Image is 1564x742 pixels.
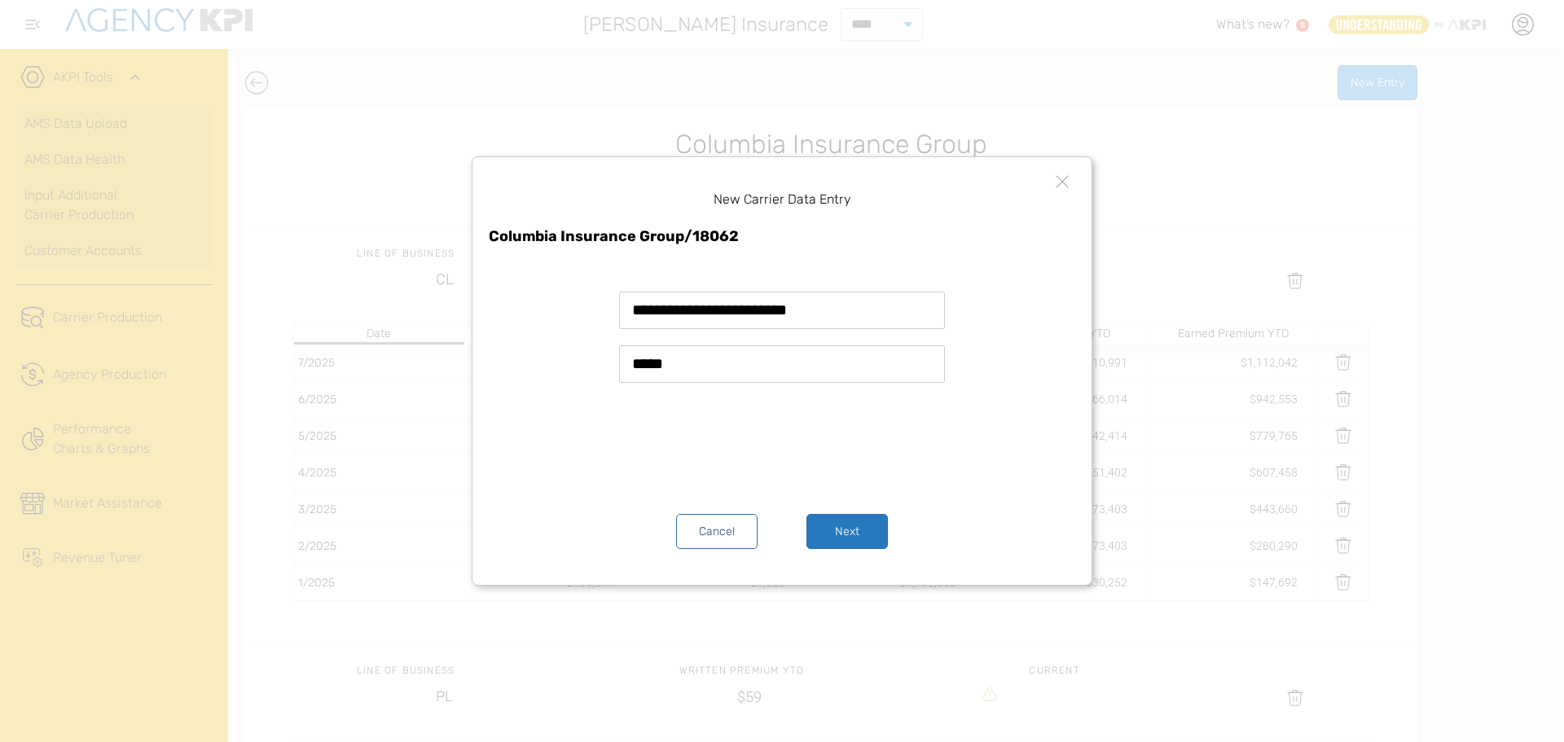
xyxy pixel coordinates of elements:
span: Columbia Insurance Group [489,227,684,245]
button: Next [806,514,888,549]
h1: New Carrier Data Entry [714,190,851,209]
span: 18062 [692,227,739,245]
span: / [684,227,692,245]
button: Cancel [676,514,758,549]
